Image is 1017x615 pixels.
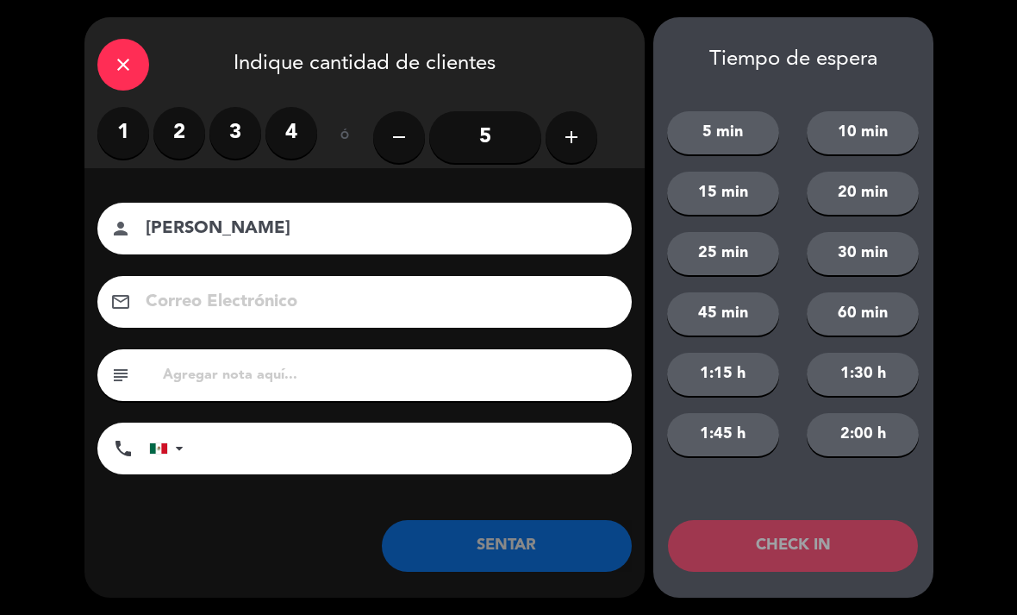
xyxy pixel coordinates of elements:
[653,47,933,72] div: Tiempo de espera
[389,127,409,147] i: remove
[209,107,261,159] label: 3
[807,111,919,154] button: 10 min
[161,363,619,387] input: Agregar nota aquí...
[667,292,779,336] button: 45 min
[144,214,609,244] input: Nombre del cliente
[382,520,632,572] button: SENTAR
[144,287,609,317] input: Correo Electrónico
[97,107,149,159] label: 1
[84,17,645,107] div: Indique cantidad de clientes
[113,54,134,75] i: close
[110,292,131,312] i: email
[667,353,779,396] button: 1:15 h
[110,218,131,239] i: person
[807,292,919,336] button: 60 min
[561,127,582,147] i: add
[807,353,919,396] button: 1:30 h
[113,438,134,459] i: phone
[317,107,373,167] div: ó
[373,111,425,163] button: remove
[667,172,779,215] button: 15 min
[667,232,779,275] button: 25 min
[807,232,919,275] button: 30 min
[807,172,919,215] button: 20 min
[265,107,317,159] label: 4
[150,424,190,474] div: Mexico (México): +52
[110,365,131,386] i: subject
[668,520,918,572] button: CHECK IN
[153,107,205,159] label: 2
[546,111,597,163] button: add
[667,413,779,456] button: 1:45 h
[807,413,919,456] button: 2:00 h
[667,111,779,154] button: 5 min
